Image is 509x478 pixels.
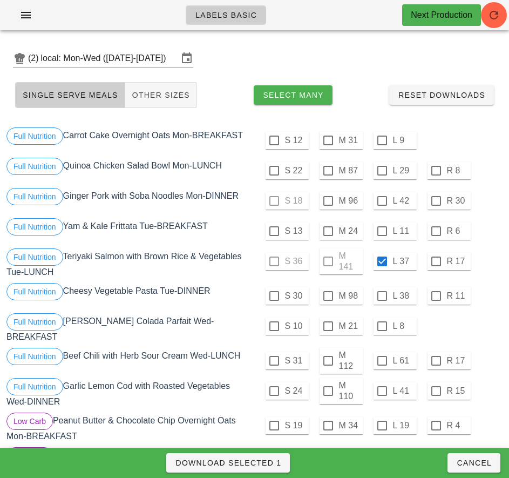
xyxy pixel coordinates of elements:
[13,158,56,174] span: Full Nutrition
[262,91,324,99] span: Select Many
[4,246,255,281] div: Teriyaki Salmon with Brown Rice & Vegetables Tue-LUNCH
[339,165,361,176] label: M 87
[447,453,500,473] button: Cancel
[393,226,415,237] label: L 11
[339,196,361,206] label: M 96
[447,196,469,206] label: R 30
[4,281,255,311] div: Cheesy Vegetable Pasta Tue-DINNER
[4,445,255,475] div: Curried Cod on Rice with Herb Yogurt Mon-LUNCH
[4,156,255,186] div: Quinoa Chicken Salad Bowl Mon-LUNCH
[285,321,307,332] label: S 10
[28,53,41,64] div: (2)
[4,125,255,156] div: Carrot Cake Overnight Oats Mon-BREAKFAST
[22,91,118,99] span: Single Serve Meals
[456,459,492,467] span: Cancel
[13,188,56,205] span: Full Nutrition
[4,216,255,246] div: Yam & Kale Frittata Tue-BREAKFAST
[393,321,415,332] label: L 8
[285,165,307,176] label: S 22
[411,9,472,22] div: Next Production
[13,379,56,395] span: Full Nutrition
[393,135,415,146] label: L 9
[254,85,332,105] button: Select Many
[447,226,469,237] label: R 6
[13,348,56,365] span: Full Nutrition
[339,321,361,332] label: M 21
[4,376,255,410] div: Garlic Lemon Cod with Roasted Vegetables Wed-DINNER
[13,249,56,265] span: Full Nutrition
[13,284,56,300] span: Full Nutrition
[4,186,255,216] div: Ginger Pork with Soba Noodles Mon-DINNER
[447,355,469,366] label: R 17
[339,380,361,402] label: M 110
[195,11,257,19] span: Labels Basic
[447,165,469,176] label: R 8
[393,420,415,431] label: L 19
[13,128,56,144] span: Full Nutrition
[4,410,255,445] div: Peanut Butter & Chocolate Chip Overnight Oats Mon-BREAKFAST
[4,346,255,376] div: Beef Chili with Herb Sour Cream Wed-LUNCH
[447,386,469,396] label: R 15
[13,413,46,429] span: Low Carb
[285,226,307,237] label: S 13
[389,85,494,105] button: Reset Downloads
[393,355,415,366] label: L 61
[13,314,56,330] span: Full Nutrition
[393,256,415,267] label: L 37
[339,350,361,372] label: M 112
[285,291,307,301] label: S 30
[132,91,190,99] span: Other Sizes
[447,291,469,301] label: R 11
[339,226,361,237] label: M 24
[285,135,307,146] label: S 12
[339,420,361,431] label: M 34
[13,219,56,235] span: Full Nutrition
[447,256,469,267] label: R 17
[285,420,307,431] label: S 19
[125,82,197,108] button: Other Sizes
[339,135,361,146] label: M 31
[393,291,415,301] label: L 38
[285,355,307,366] label: S 31
[447,420,469,431] label: R 4
[166,453,290,473] button: Download Selected 1
[393,386,415,396] label: L 41
[175,459,281,467] span: Download Selected 1
[393,196,415,206] label: L 42
[186,5,266,25] a: Labels Basic
[339,291,361,301] label: M 98
[398,91,485,99] span: Reset Downloads
[15,82,125,108] button: Single Serve Meals
[285,386,307,396] label: S 24
[4,311,255,346] div: [PERSON_NAME] Colada Parfait Wed-BREAKFAST
[393,165,415,176] label: L 29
